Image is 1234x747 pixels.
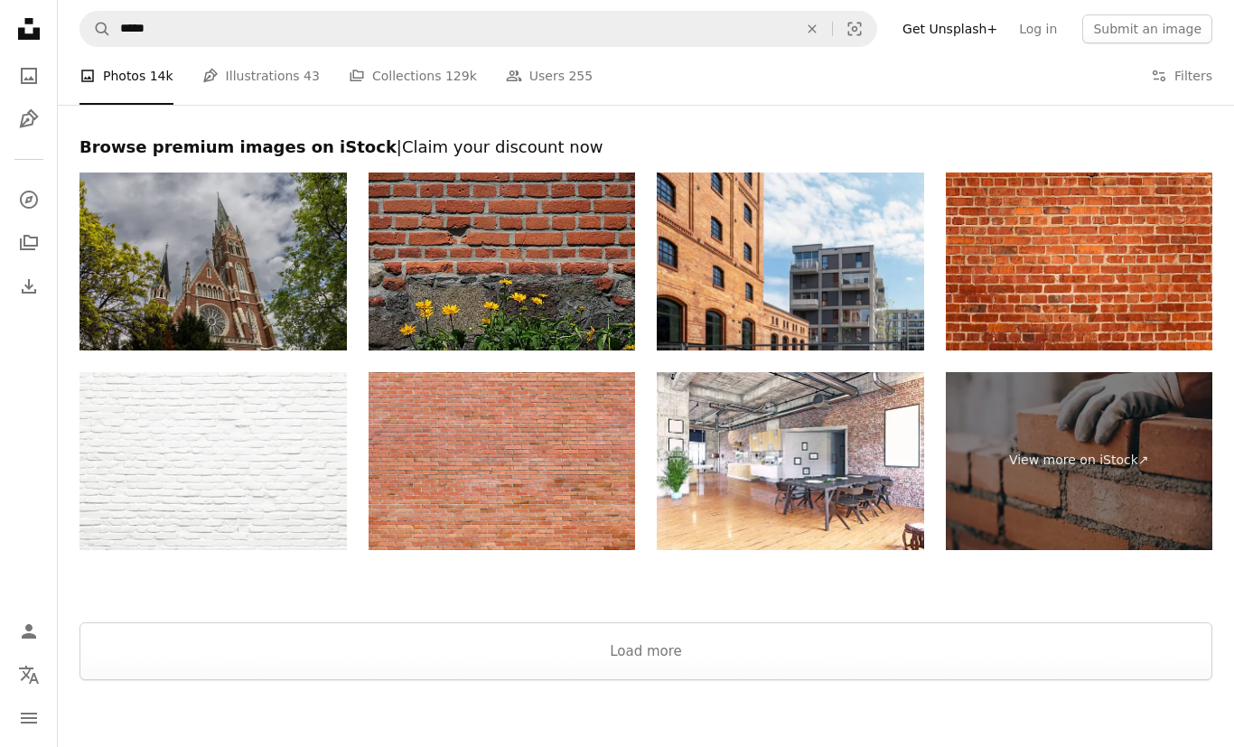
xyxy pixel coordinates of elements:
[792,12,832,46] button: Clear
[1082,14,1212,43] button: Submit an image
[11,268,47,304] a: Download History
[946,173,1213,350] img: Olde Brick Wall
[11,182,47,218] a: Explore
[79,622,1212,680] button: Load more
[11,11,47,51] a: Home — Unsplash
[946,372,1213,550] a: View more on iStock↗
[397,137,603,156] span: | Claim your discount now
[304,66,320,86] span: 43
[11,700,47,736] button: Menu
[445,66,477,86] span: 129k
[657,173,924,350] img: new modern residential district in central berlin at river side
[79,173,347,350] img: Herz Jesu Church, Graz
[1151,47,1212,105] button: Filters
[79,136,1212,158] h2: Browse premium images on iStock
[11,225,47,261] a: Collections
[833,12,876,46] button: Visual search
[11,613,47,649] a: Log in / Sign up
[79,372,347,550] img: white brick wall background. masonry texture wallpaper
[11,101,47,137] a: Illustrations
[657,372,924,550] img: Loft kitchen with brick wall and black table
[80,12,111,46] button: Search Unsplash
[1008,14,1068,43] a: Log in
[349,47,477,105] a: Collections 129k
[369,372,636,550] img: Textured full frame background. Red brick wall.
[369,173,636,350] img: An old brick house facade with wildflowers in front in the federal state of Brandenburg - Germany
[892,14,1008,43] a: Get Unsplash+
[202,47,320,105] a: Illustrations 43
[11,58,47,94] a: Photos
[568,66,593,86] span: 255
[506,47,593,105] a: Users 255
[79,11,877,47] form: Find visuals sitewide
[11,657,47,693] button: Language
